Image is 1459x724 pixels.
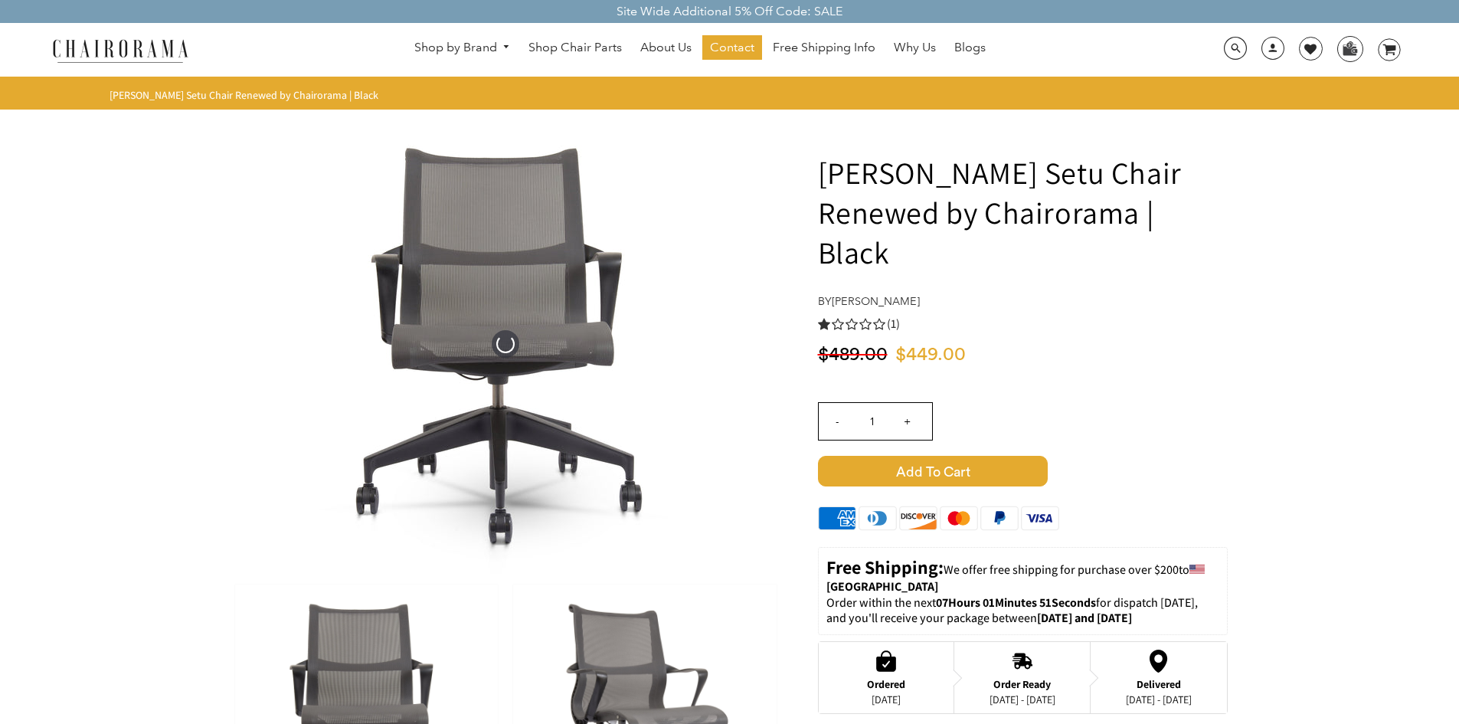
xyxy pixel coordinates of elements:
img: chairorama [44,37,197,64]
div: Order Ready [990,678,1055,690]
span: We offer free shipping for purchase over $200 [944,562,1179,578]
div: [DATE] - [DATE] [990,693,1055,706]
span: Why Us [894,40,936,56]
span: [PERSON_NAME] Setu Chair Renewed by Chairorama | Black [110,88,378,102]
a: [PERSON_NAME] [832,294,920,308]
strong: Free Shipping: [826,555,944,579]
div: Delivered [1126,678,1192,690]
a: About Us [633,35,699,60]
span: Free Shipping Info [773,40,875,56]
h4: by [818,295,1228,308]
input: - [819,403,855,440]
span: 07Hours 01Minutes 51Seconds [936,595,1096,611]
p: Order within the next for dispatch [DATE], and you'll receive your package between [826,595,1219,627]
img: Herman Miller Setu Chair Renewed by Chairorama | Black - chairorama [276,114,735,574]
strong: [DATE] and [DATE] [1037,610,1132,626]
a: Blogs [947,35,993,60]
a: Free Shipping Info [765,35,883,60]
h1: [PERSON_NAME] Setu Chair Renewed by Chairorama | Black [818,152,1228,272]
button: Add to Cart [818,456,1228,486]
span: Contact [710,40,754,56]
img: WhatsApp_Image_2024-07-12_at_16.23.01.webp [1338,37,1362,60]
span: $449.00 [895,346,966,364]
a: Shop Chair Parts [521,35,630,60]
div: Ordered [867,678,905,690]
p: to [826,555,1219,595]
span: Blogs [954,40,986,56]
nav: breadcrumbs [110,88,384,102]
span: $489.00 [818,346,888,364]
nav: DesktopNavigation [262,35,1138,64]
span: Add to Cart [818,456,1048,486]
span: Shop Chair Parts [528,40,622,56]
a: 1.0 rating (1 votes) [818,316,1228,332]
a: Contact [702,35,762,60]
input: + [889,403,926,440]
a: Shop by Brand [407,36,519,60]
span: About Us [640,40,692,56]
strong: [GEOGRAPHIC_DATA] [826,578,938,595]
div: [DATE] - [DATE] [1126,693,1192,706]
a: Herman Miller Setu Chair Renewed by Chairorama | Black - chairorama [276,335,735,351]
a: Why Us [886,35,944,60]
span: (1) [887,316,900,333]
div: [DATE] [867,693,905,706]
